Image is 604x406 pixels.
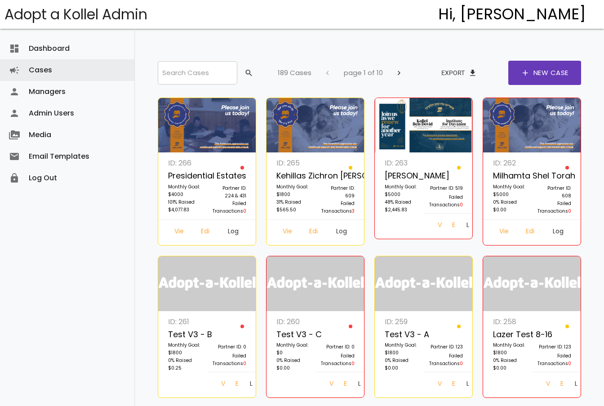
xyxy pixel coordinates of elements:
[320,343,355,352] p: Partner ID: 0
[168,157,202,169] p: ID: 266
[320,200,355,215] p: Failed Transactions
[539,377,553,393] a: View
[9,103,20,124] i: person
[537,343,571,352] p: Partner ID: 123
[379,316,423,377] a: ID: 259 Test v3 - A Monthly Goal: $1800 0% Raised $0.00
[445,218,459,234] a: Edit
[537,200,571,215] p: Failed Transactions
[537,184,571,200] p: Partner ID: 608
[207,157,251,219] a: Partner ID: 224 & 431 Failed Transactions0
[9,38,20,59] i: dashboard
[351,377,365,393] a: Log In
[387,65,411,81] button: chevron_right
[493,316,527,328] p: ID: 258
[385,169,419,183] p: [PERSON_NAME]
[9,81,20,103] i: person
[375,256,472,311] img: logonobg.png
[326,224,357,241] a: Log In
[385,198,419,214] p: 48% Raised $2,445.83
[429,193,463,209] p: Failed Transactions
[344,67,383,79] p: page 1 of 10
[493,328,527,342] p: Lazer Test 8-16
[459,218,474,234] a: Log In
[9,59,20,81] i: campaign
[493,169,527,183] p: Milhamta Shel Torah
[168,169,202,183] p: Presidential Estates
[244,65,253,81] span: search
[385,157,419,169] p: ID: 263
[493,183,527,198] p: Monthly Goal: $5000
[438,6,586,23] h4: Hi, [PERSON_NAME]
[493,357,527,372] p: 0% Raised $0.00
[168,183,202,198] p: Monthly Goal: $4000
[483,256,581,311] img: logonobg.png
[9,124,20,146] i: perm_media
[518,224,542,241] a: Edit
[9,167,20,189] i: lock
[542,224,573,241] a: Log In
[214,377,228,393] a: View
[351,360,355,367] span: 0
[385,341,419,357] p: Monthly Goal: $1800
[168,316,202,328] p: ID: 261
[493,157,527,169] p: ID: 262
[276,169,311,183] p: Kehillas Zichron [PERSON_NAME] of [GEOGRAPHIC_DATA]
[9,146,20,167] i: email
[385,357,419,372] p: 0% Raised $0.00
[568,377,582,393] a: Log In
[429,343,463,352] p: Partner ID: 123
[168,357,202,372] p: 0% Raised $0.25
[243,377,257,393] a: Log In
[320,184,355,200] p: Partner ID: 609
[468,65,477,81] span: file_download
[276,157,311,169] p: ID: 265
[537,352,571,367] p: Failed Transactions
[553,377,568,393] a: Edit
[237,65,259,81] button: search
[273,224,301,241] a: View
[375,98,472,153] img: I2vVEkmzLd.fvn3D5NTra.png
[352,208,355,214] span: 3
[337,377,351,393] a: Edit
[424,316,468,372] a: Partner ID: 123 Failed Transactions0
[429,184,463,193] p: Partner ID: 519
[521,61,530,85] span: add
[228,377,243,393] a: Edit
[276,183,311,198] p: Monthly Goal: $1800
[385,316,419,328] p: ID: 259
[459,377,474,393] a: Log In
[278,67,311,79] p: 189 Cases
[460,360,463,367] span: 0
[493,341,527,357] p: Monthly Goal: $1800
[424,157,468,213] a: Partner ID: 519 Failed Transactions0
[429,352,463,367] p: Failed Transactions
[395,65,404,81] span: chevron_right
[431,218,445,234] a: View
[460,201,463,208] span: 0
[168,328,202,342] p: Test v3 - B
[276,357,311,372] p: 0% Raised $0.00
[193,224,218,241] a: Edit
[266,256,364,311] img: logonobg.png
[276,328,311,342] p: Test v3 - c
[322,377,337,393] a: View
[168,341,202,357] p: Monthly Goal: $1800
[165,224,193,241] a: View
[212,200,246,215] p: Failed Transactions
[168,198,202,214] p: 101% Raised $4,077.83
[207,316,251,372] a: Partner ID: 0 Failed Transactions0
[158,98,256,153] img: wUViOcx39X.Upjy9d4hAb.jpg
[488,316,532,377] a: ID: 258 Lazer Test 8-16 Monthly Goal: $1800 0% Raised $0.00
[434,65,484,81] button: Exportfile_download
[315,316,360,372] a: Partner ID: 0 Failed Transactions0
[483,98,581,153] img: z9NQUo20Gg.X4VDNcvjTb.jpg
[488,157,532,218] a: ID: 262 Milhamta Shel Torah Monthly Goal: $5000 0% Raised $0.00
[568,208,571,214] span: 0
[158,256,256,311] img: logonobg.png
[212,352,246,367] p: Failed Transactions
[385,328,419,342] p: Test v3 - A
[271,157,315,218] a: ID: 265 Kehillas Zichron [PERSON_NAME] of [GEOGRAPHIC_DATA] Monthly Goal: $1800 31% Raised $565.50
[271,316,315,377] a: ID: 260 Test v3 - c Monthly Goal: $0 0% Raised $0.00
[568,360,571,367] span: 0
[266,98,364,153] img: MnsSBcA6lZ.y5WEhTf2vm.jpg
